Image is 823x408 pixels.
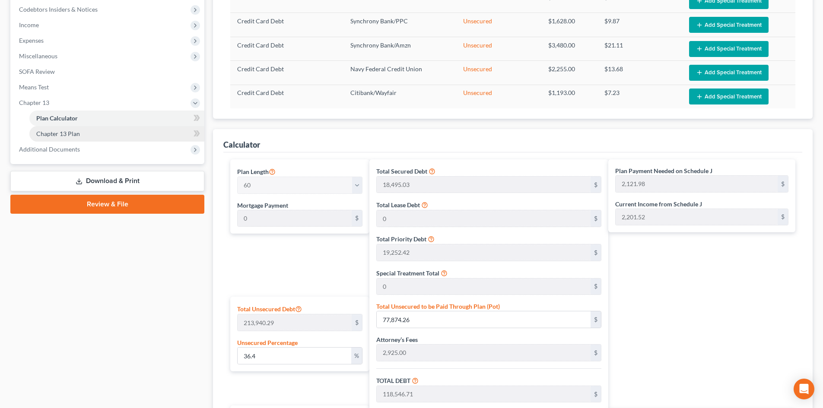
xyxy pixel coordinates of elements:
input: 0.00 [616,176,778,192]
input: 0.00 [377,345,591,361]
td: Unsecured [456,85,541,108]
td: $1,628.00 [541,13,598,37]
td: Navy Federal Credit Union [343,61,457,85]
button: Add Special Treatment [689,17,769,33]
label: Total Secured Debt [376,167,427,176]
div: % [351,348,362,364]
div: $ [352,314,362,331]
div: $ [778,176,788,192]
button: Add Special Treatment [689,89,769,104]
label: Total Priority Debt [376,234,426,244]
span: Chapter 13 [19,99,49,106]
label: TOTAL DEBT [376,376,410,385]
div: Calculator [223,139,260,150]
label: Special Treatment Total [376,269,439,278]
input: 0.00 [238,210,352,227]
label: Total Unsecured to be Paid Through Plan (Pot) [376,302,500,311]
td: $2,255.00 [541,61,598,85]
span: Chapter 13 Plan [36,130,80,137]
a: Review & File [10,195,204,214]
td: Unsecured [456,37,541,60]
input: 0.00 [377,177,591,193]
div: Open Intercom Messenger [794,379,814,399]
div: $ [591,386,601,402]
span: SOFA Review [19,68,55,75]
td: Synchrony Bank/PPC [343,13,457,37]
td: Unsecured [456,61,541,85]
input: 0.00 [377,386,591,402]
label: Plan Length [237,166,276,177]
button: Add Special Treatment [689,65,769,81]
div: $ [352,210,362,227]
td: $3,480.00 [541,37,598,60]
a: Download & Print [10,171,204,191]
span: Income [19,21,39,28]
div: $ [591,345,601,361]
input: 0.00 [238,314,352,331]
div: $ [591,244,601,261]
input: 0.00 [616,209,778,225]
div: $ [591,311,601,328]
td: $9.87 [597,13,682,37]
a: SOFA Review [12,64,204,79]
input: 0.00 [377,278,591,295]
label: Total Lease Debt [376,200,420,209]
input: 0.00 [238,348,351,364]
input: 0.00 [377,311,591,328]
input: 0.00 [377,244,591,261]
label: Plan Payment Needed on Schedule J [615,166,712,175]
a: Chapter 13 Plan [29,126,204,142]
span: Additional Documents [19,145,80,153]
span: Expenses [19,37,44,44]
div: $ [591,177,601,193]
td: Credit Card Debt [230,13,343,37]
span: Codebtors Insiders & Notices [19,6,98,13]
td: Unsecured [456,13,541,37]
label: Current Income from Schedule J [615,199,702,209]
td: $13.68 [597,61,682,85]
td: $7.23 [597,85,682,108]
label: Total Unsecured Debt [237,304,302,314]
label: Attorney’s Fees [376,335,418,344]
label: Unsecured Percentage [237,338,298,347]
td: $1,193.00 [541,85,598,108]
div: $ [591,210,601,227]
button: Add Special Treatment [689,41,769,57]
td: Credit Card Debt [230,61,343,85]
div: $ [591,278,601,295]
span: Plan Calculator [36,114,78,122]
span: Means Test [19,83,49,91]
td: Synchrony Bank/Amzn [343,37,457,60]
td: Credit Card Debt [230,85,343,108]
td: Citibank/Wayfair [343,85,457,108]
td: Credit Card Debt [230,37,343,60]
span: Miscellaneous [19,52,57,60]
td: $21.11 [597,37,682,60]
label: Mortgage Payment [237,201,288,210]
a: Plan Calculator [29,111,204,126]
div: $ [778,209,788,225]
input: 0.00 [377,210,591,227]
